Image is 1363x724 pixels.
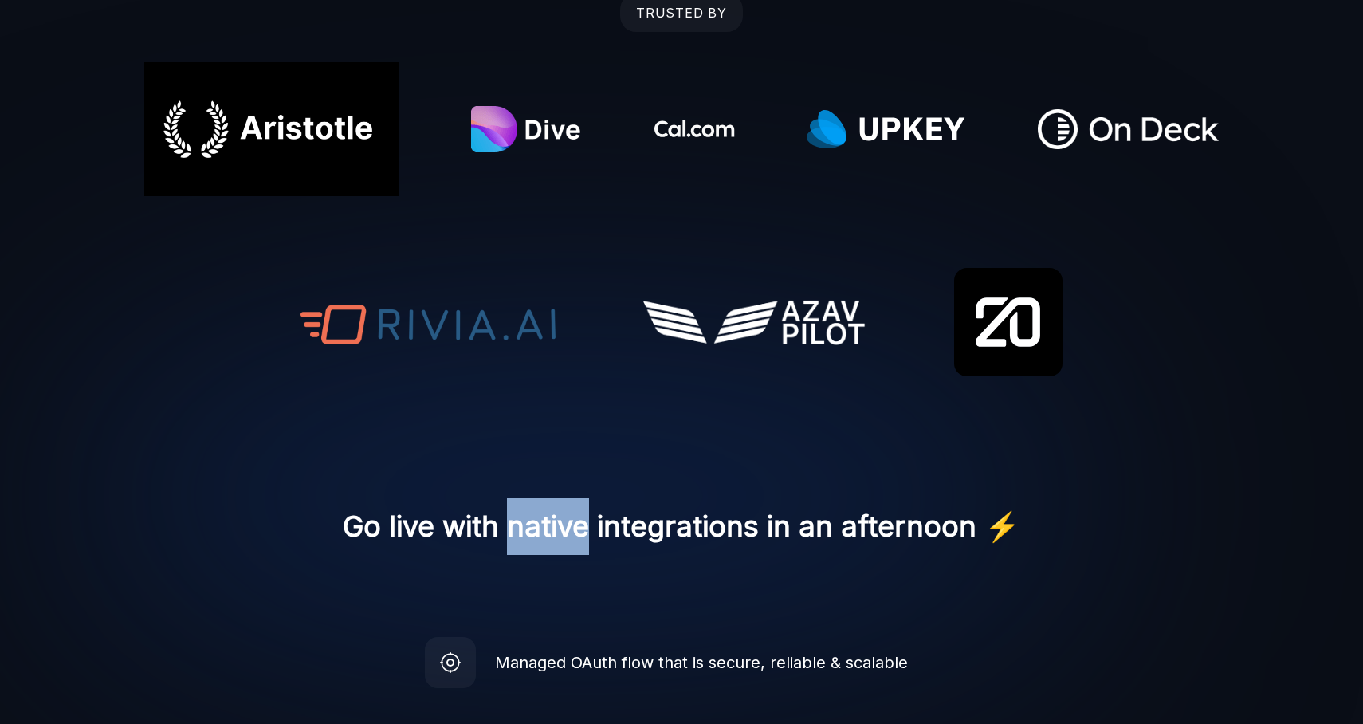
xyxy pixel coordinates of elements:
[627,285,882,363] a: Azav Pilot
[495,651,908,675] div: Managed OAuth flow that is secure, reliable & scalable
[627,285,882,358] img: Azav Pilot
[807,89,966,169] img: Upkey.com
[1038,109,1220,149] img: OnDeck
[954,268,1063,376] img: Twenty CRM
[654,120,735,138] img: Cal.com logo
[300,305,556,345] img: Rivia.ai
[438,650,463,675] img: icon
[954,268,1063,381] a: Twenty CRM
[343,498,1020,555] h2: Go live with native integrations in an afternoon ⚡️
[144,62,399,196] img: Aristotle
[471,106,583,152] img: Dive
